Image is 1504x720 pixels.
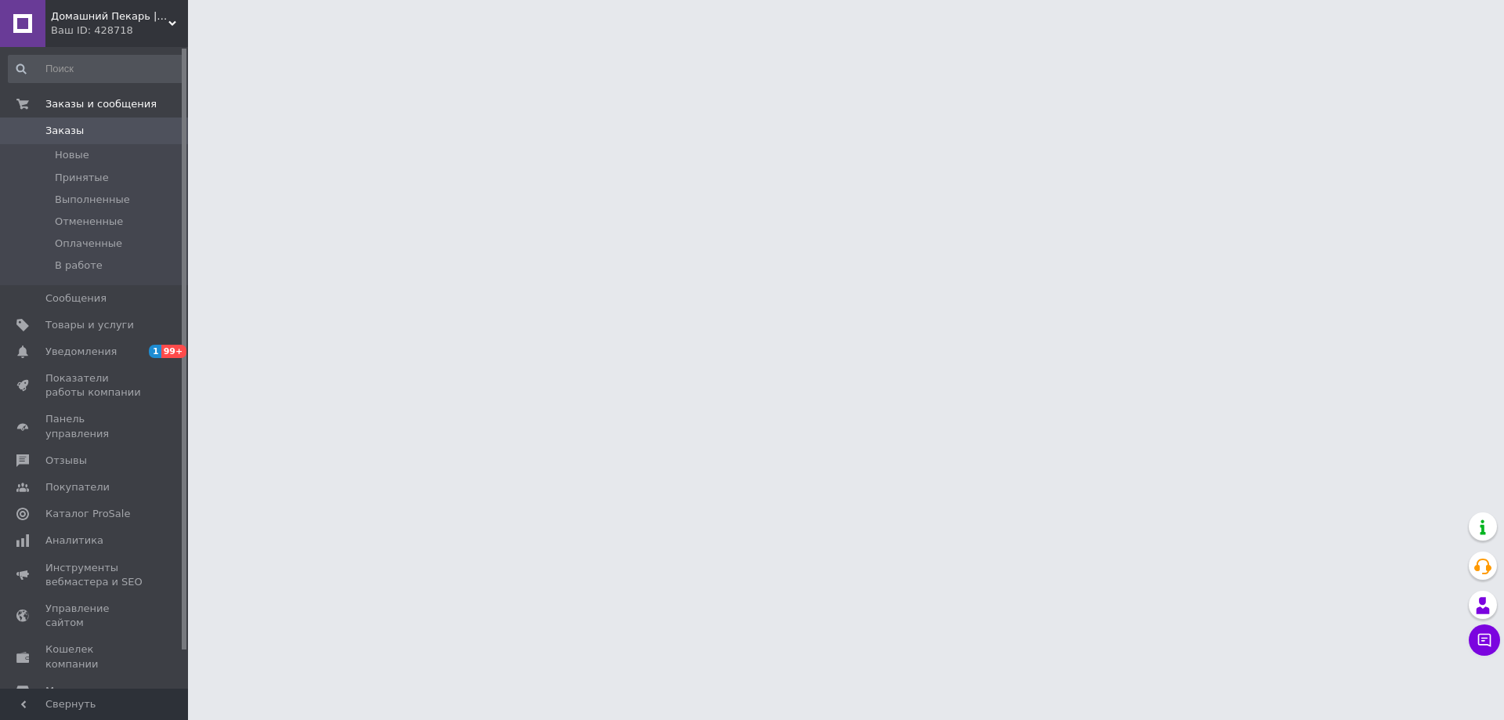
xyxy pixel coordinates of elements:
[51,9,168,24] span: Домашний Пекарь | Магазин для кондитеров
[55,215,123,229] span: Отмененные
[45,371,145,400] span: Показатели работы компании
[51,24,188,38] div: Ваш ID: 428718
[45,684,85,698] span: Маркет
[1469,624,1500,656] button: Чат с покупателем
[149,345,161,358] span: 1
[55,193,130,207] span: Выполненные
[45,642,145,671] span: Кошелек компании
[55,171,109,185] span: Принятые
[45,291,107,306] span: Сообщения
[45,345,117,359] span: Уведомления
[45,561,145,589] span: Инструменты вебмастера и SEO
[55,259,103,273] span: В работе
[161,345,187,358] span: 99+
[45,507,130,521] span: Каталог ProSale
[55,237,122,251] span: Оплаченные
[45,602,145,630] span: Управление сайтом
[45,480,110,494] span: Покупатели
[45,97,157,111] span: Заказы и сообщения
[8,55,185,83] input: Поиск
[45,124,84,138] span: Заказы
[55,148,89,162] span: Новые
[45,454,87,468] span: Отзывы
[45,412,145,440] span: Панель управления
[45,534,103,548] span: Аналитика
[45,318,134,332] span: Товары и услуги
